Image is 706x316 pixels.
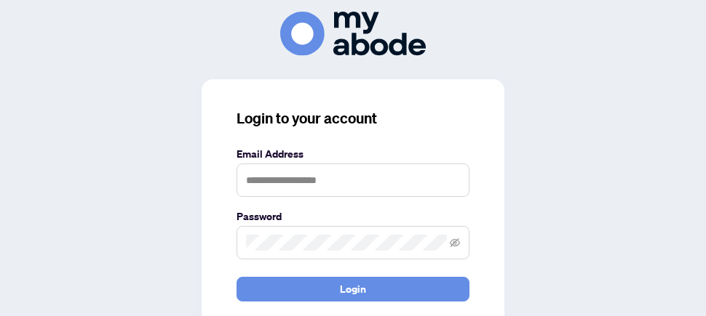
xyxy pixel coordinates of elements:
[237,108,469,129] h3: Login to your account
[450,238,460,248] span: eye-invisible
[237,277,469,301] button: Login
[237,146,469,162] label: Email Address
[237,208,469,224] label: Password
[280,12,426,56] img: ma-logo
[340,277,366,301] span: Login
